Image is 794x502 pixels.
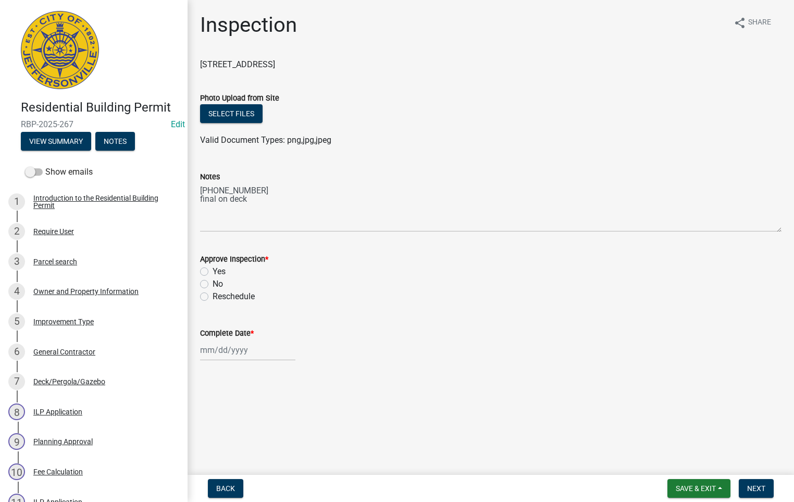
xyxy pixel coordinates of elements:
span: Share [748,17,771,29]
button: Notes [95,132,135,151]
span: Back [216,484,235,493]
div: 4 [8,283,25,300]
wm-modal-confirm: Notes [95,138,135,146]
label: Notes [200,174,220,181]
div: Planning Approval [33,438,93,445]
h4: Residential Building Permit [21,100,179,115]
div: 6 [8,344,25,360]
label: Yes [213,265,226,278]
h1: Inspection [200,13,297,38]
div: Improvement Type [33,318,94,325]
div: 10 [8,463,25,480]
div: Require User [33,228,74,235]
button: Back [208,479,243,498]
img: City of Jeffersonville, Indiana [21,11,99,89]
wm-modal-confirm: Summary [21,138,91,146]
i: share [734,17,746,29]
div: ILP Application [33,408,82,415]
button: View Summary [21,132,91,151]
div: Introduction to the Residential Building Permit [33,194,171,209]
label: Show emails [25,166,93,178]
div: 9 [8,433,25,450]
div: 8 [8,403,25,420]
button: Select files [200,104,263,123]
div: Parcel search [33,258,77,265]
wm-modal-confirm: Edit Application Number [171,119,185,129]
div: Owner and Property Information [33,288,139,295]
label: Photo Upload from Site [200,95,279,102]
span: Save & Exit [676,484,716,493]
a: Edit [171,119,185,129]
span: Next [747,484,765,493]
label: Approve Inspection [200,256,268,263]
p: [STREET_ADDRESS] [200,58,781,71]
div: 3 [8,253,25,270]
label: Reschedule [213,290,255,303]
div: 2 [8,223,25,240]
button: Save & Exit [667,479,730,498]
span: RBP-2025-267 [21,119,167,129]
label: Complete Date [200,330,254,337]
div: Deck/Pergola/Gazebo [33,378,105,385]
button: Next [739,479,774,498]
input: mm/dd/yyyy [200,339,295,361]
span: Valid Document Types: png,jpg,jpeg [200,135,331,145]
button: shareShare [725,13,779,33]
div: 1 [8,193,25,210]
div: 5 [8,313,25,330]
div: 7 [8,373,25,390]
div: General Contractor [33,348,95,356]
div: Fee Calculation [33,468,83,475]
label: No [213,278,223,290]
